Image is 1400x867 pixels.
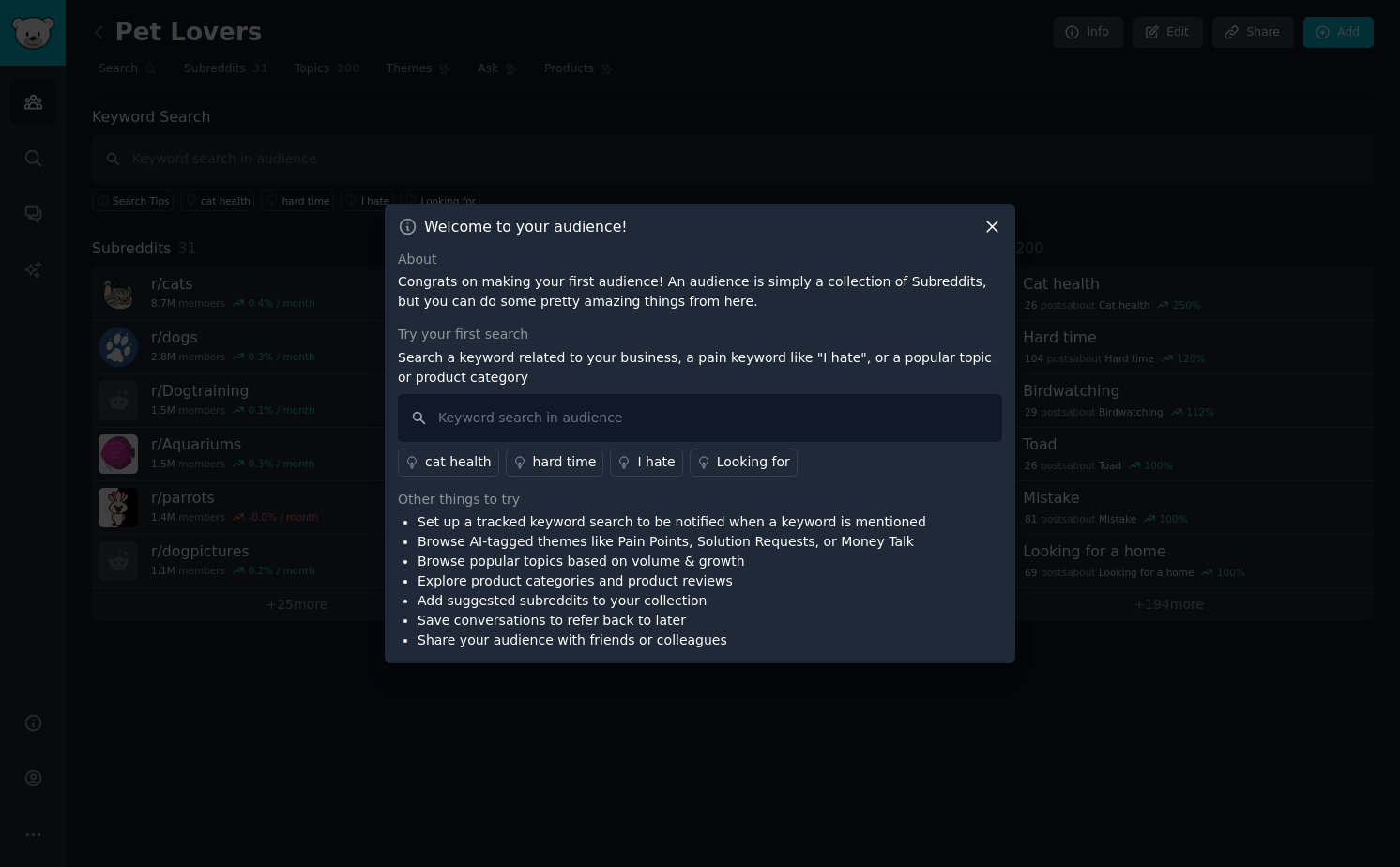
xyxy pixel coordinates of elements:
p: Congrats on making your first audience! An audience is simply a collection of Subreddits, but you... [398,272,1002,312]
div: cat health [425,452,492,472]
a: cat health [398,449,499,477]
input: Keyword search in audience [398,394,1002,442]
a: Looking for [690,449,798,477]
a: hard time [506,449,604,477]
li: Save conversations to refer back to later [418,611,926,631]
a: I hate [610,449,682,477]
div: Try your first search [398,325,1002,344]
div: About [398,250,1002,269]
li: Browse popular topics based on volume & growth [418,552,926,571]
h3: Welcome to your audience! [424,217,628,236]
div: hard time [533,452,597,472]
li: Share your audience with friends or colleagues [418,631,926,650]
li: Browse AI-tagged themes like Pain Points, Solution Requests, or Money Talk [418,532,926,552]
li: Add suggested subreddits to your collection [418,591,926,611]
div: I hate [637,452,675,472]
p: Search a keyword related to your business, a pain keyword like "I hate", or a popular topic or pr... [398,348,1002,388]
li: Explore product categories and product reviews [418,571,926,591]
div: Other things to try [398,490,1002,510]
div: Looking for [717,452,790,472]
li: Set up a tracked keyword search to be notified when a keyword is mentioned [418,512,926,532]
